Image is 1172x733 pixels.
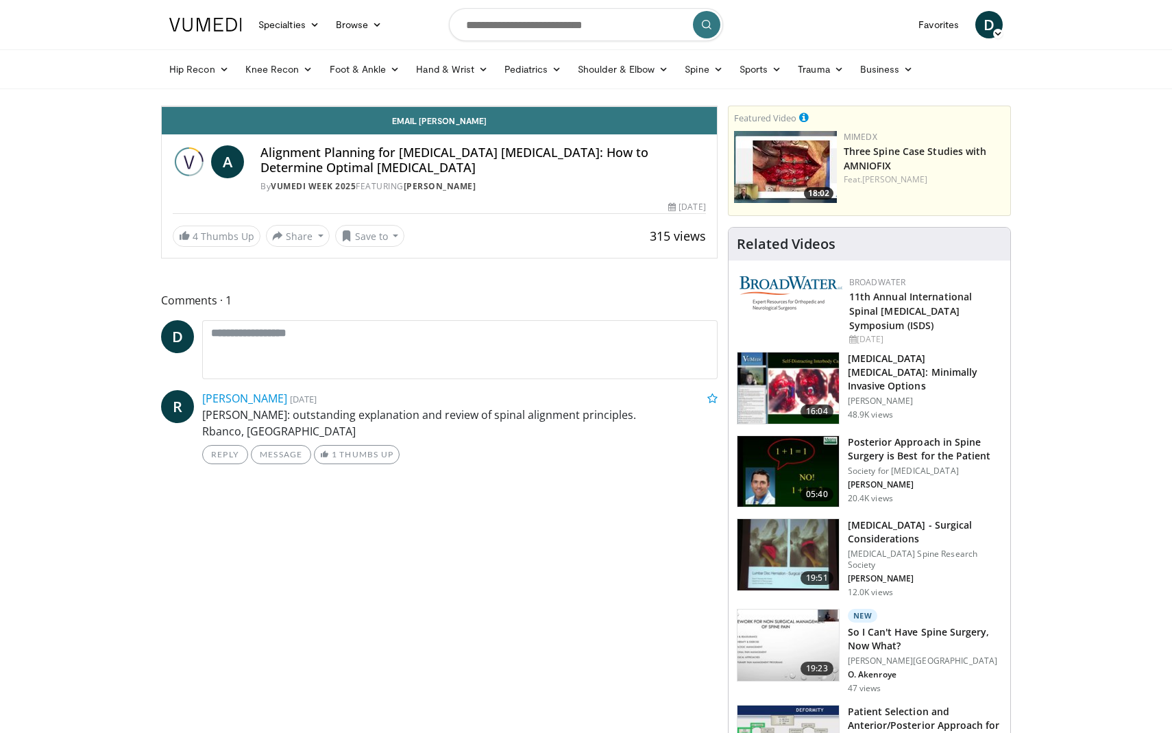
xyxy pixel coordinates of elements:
span: 315 views [650,228,706,244]
p: 47 views [848,683,881,694]
span: 18:02 [804,187,833,200]
div: Feat. [844,173,1005,186]
a: Hand & Wrist [408,56,496,83]
div: By FEATURING [260,180,706,193]
p: [PERSON_NAME] [848,396,1002,407]
p: Society for [MEDICAL_DATA] [848,466,1002,477]
p: 12.0K views [848,587,893,598]
a: Browse [328,11,391,38]
button: Share [266,225,330,247]
a: Email [PERSON_NAME] [162,107,717,134]
a: MIMEDX [844,131,877,143]
small: Featured Video [734,112,796,124]
div: [DATE] [849,333,999,346]
a: R [161,390,194,423]
span: 19:51 [801,571,833,585]
p: 20.4K views [848,493,893,504]
p: 48.9K views [848,409,893,420]
video-js: Video Player [162,106,717,107]
a: Trauma [790,56,852,83]
a: 1 Thumbs Up [314,445,400,464]
div: [DATE] [668,201,705,213]
p: [PERSON_NAME] [848,479,1002,490]
p: O. Akenroye [848,669,1002,680]
a: D [975,11,1003,38]
a: BroadWater [849,276,906,288]
h3: [MEDICAL_DATA] [MEDICAL_DATA]: Minimally Invasive Options [848,352,1002,393]
a: Spine [676,56,731,83]
a: D [161,320,194,353]
span: 4 [193,230,198,243]
img: 2aa88175-4d87-4824-b987-90003223ad6d.png.150x105_q85_autocrop_double_scale_upscale_version-0.2.png [740,276,842,311]
p: New [848,609,878,623]
h4: Alignment Planning for [MEDICAL_DATA] [MEDICAL_DATA]: How to Determine Optimal [MEDICAL_DATA] [260,145,706,175]
h3: [MEDICAL_DATA] - Surgical Considerations [848,518,1002,546]
a: [PERSON_NAME] [202,391,287,406]
small: [DATE] [290,393,317,405]
a: Knee Recon [237,56,321,83]
img: c4373fc0-6c06-41b5-9b74-66e3a29521fb.150x105_q85_crop-smart_upscale.jpg [737,610,839,681]
a: Sports [731,56,790,83]
a: [PERSON_NAME] [404,180,476,192]
h4: Related Videos [737,236,835,252]
a: Specialties [250,11,328,38]
p: [PERSON_NAME] [848,573,1002,584]
a: Shoulder & Elbow [570,56,676,83]
a: Business [852,56,922,83]
a: 16:04 [MEDICAL_DATA] [MEDICAL_DATA]: Minimally Invasive Options [PERSON_NAME] 48.9K views [737,352,1002,424]
input: Search topics, interventions [449,8,723,41]
img: 3b6f0384-b2b2-4baa-b997-2e524ebddc4b.150x105_q85_crop-smart_upscale.jpg [737,436,839,507]
a: Pediatrics [496,56,570,83]
img: 34c974b5-e942-4b60-b0f4-1f83c610957b.150x105_q85_crop-smart_upscale.jpg [734,131,837,203]
a: Vumedi Week 2025 [271,180,356,192]
a: Foot & Ankle [321,56,408,83]
span: Comments 1 [161,291,718,309]
a: Reply [202,445,248,464]
a: A [211,145,244,178]
span: 16:04 [801,405,833,418]
img: VuMedi Logo [169,18,242,32]
button: Save to [335,225,405,247]
img: df977cbb-5756-427a-b13c-efcd69dcbbf0.150x105_q85_crop-smart_upscale.jpg [737,519,839,590]
a: Favorites [910,11,967,38]
a: 19:23 New So I Can't Have Spine Surgery, Now What? [PERSON_NAME][GEOGRAPHIC_DATA] O. Akenroye 47 ... [737,609,1002,694]
img: 9f1438f7-b5aa-4a55-ab7b-c34f90e48e66.150x105_q85_crop-smart_upscale.jpg [737,352,839,424]
img: Vumedi Week 2025 [173,145,206,178]
a: [PERSON_NAME] [862,173,927,185]
a: 05:40 Posterior Approach in Spine Surgery is Best for the Patient Society for [MEDICAL_DATA] [PER... [737,435,1002,508]
p: [PERSON_NAME][GEOGRAPHIC_DATA] [848,656,1002,666]
a: Three Spine Case Studies with AMNIOFIX [844,145,987,172]
a: 4 Thumbs Up [173,226,260,247]
p: [MEDICAL_DATA] Spine Research Society [848,549,1002,570]
span: 1 [332,449,337,459]
a: 19:51 [MEDICAL_DATA] - Surgical Considerations [MEDICAL_DATA] Spine Research Society [PERSON_NAME... [737,518,1002,598]
h3: So I Can't Have Spine Surgery, Now What? [848,625,1002,653]
span: 19:23 [801,662,833,675]
a: Hip Recon [161,56,237,83]
a: 11th Annual International Spinal [MEDICAL_DATA] Symposium (ISDS) [849,290,973,332]
p: [PERSON_NAME]: outstanding explanation and review of spinal alignment principles. Rbanco, [GEOGRA... [202,407,718,440]
span: 05:40 [801,488,833,501]
h3: Posterior Approach in Spine Surgery is Best for the Patient [848,435,1002,463]
a: 18:02 [734,131,837,203]
a: Message [251,445,311,464]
